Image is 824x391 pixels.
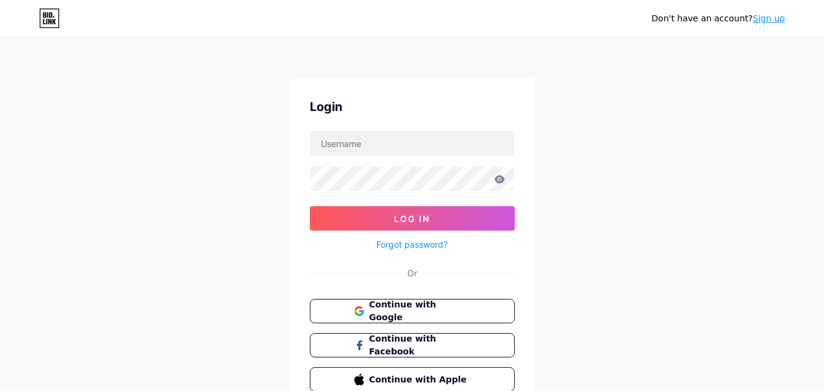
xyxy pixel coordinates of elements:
[369,298,470,324] span: Continue with Google
[753,13,785,23] a: Sign up
[376,238,448,251] a: Forgot password?
[310,206,515,231] button: Log In
[369,373,470,386] span: Continue with Apple
[369,332,470,358] span: Continue with Facebook
[407,267,417,279] div: Or
[310,333,515,357] button: Continue with Facebook
[651,12,785,25] div: Don't have an account?
[310,98,515,116] div: Login
[394,213,430,224] span: Log In
[310,131,514,156] input: Username
[310,299,515,323] button: Continue with Google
